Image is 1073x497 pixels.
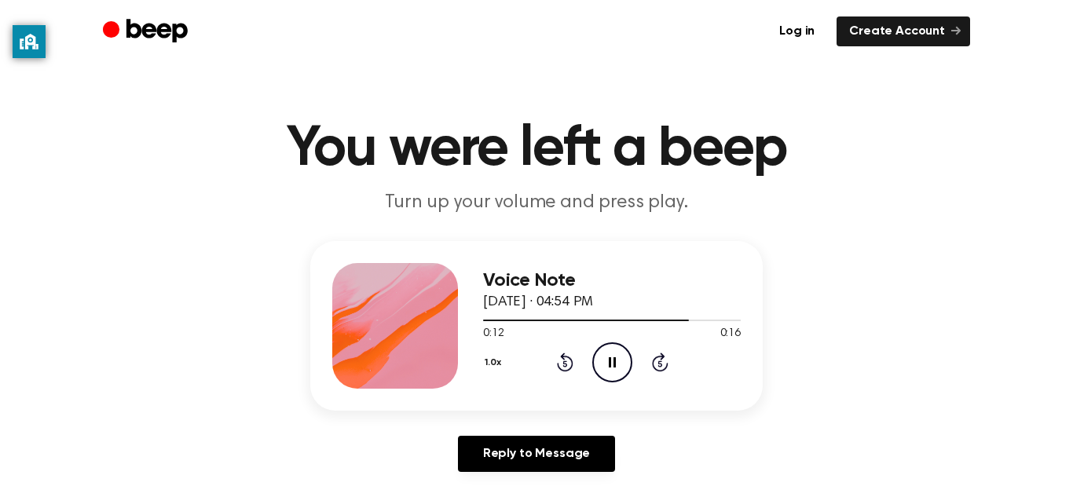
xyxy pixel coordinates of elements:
[483,326,504,342] span: 0:12
[13,25,46,58] button: privacy banner
[837,16,970,46] a: Create Account
[235,190,838,216] p: Turn up your volume and press play.
[458,436,615,472] a: Reply to Message
[483,349,507,376] button: 1.0x
[483,295,593,309] span: [DATE] · 04:54 PM
[720,326,741,342] span: 0:16
[134,121,939,177] h1: You were left a beep
[767,16,827,46] a: Log in
[483,270,741,291] h3: Voice Note
[103,16,192,47] a: Beep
